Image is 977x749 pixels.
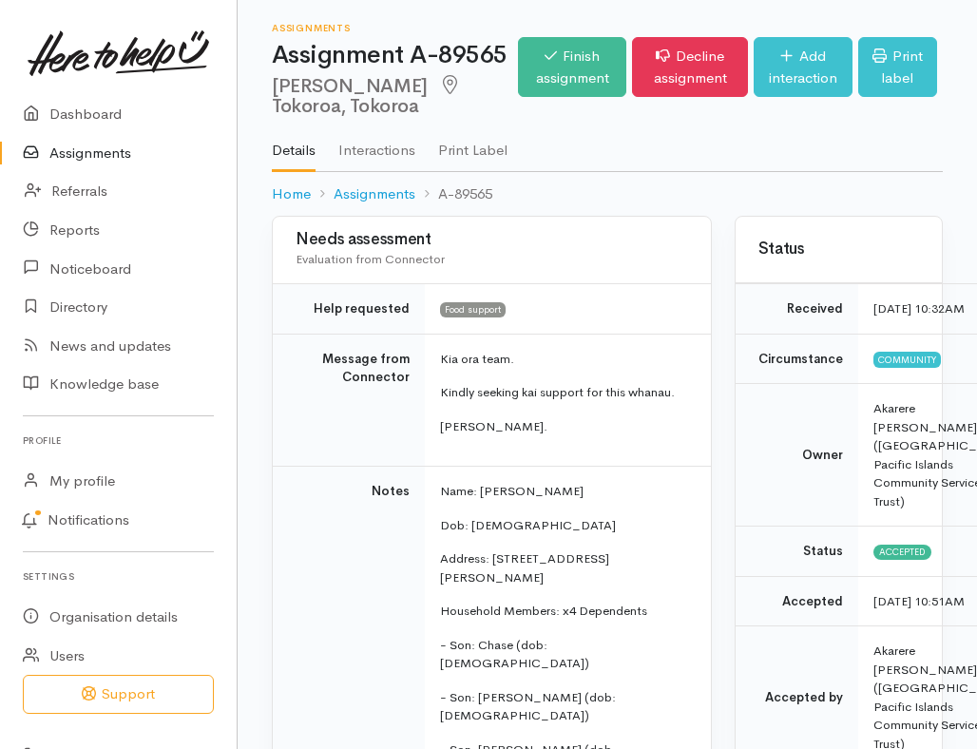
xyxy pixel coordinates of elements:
[632,37,748,97] a: Decline assignment
[338,117,415,170] a: Interactions
[23,675,214,714] button: Support
[272,73,463,118] span: Tokoroa, Tokoroa
[873,352,941,367] span: Community
[440,636,688,673] p: - Son: Chase (dob: [DEMOGRAPHIC_DATA])
[858,37,937,97] a: Print label
[23,428,214,453] h6: Profile
[23,564,214,589] h6: Settings
[873,593,965,609] time: [DATE] 10:51AM
[440,549,688,586] p: Address: [STREET_ADDRESS][PERSON_NAME]
[296,231,688,249] h3: Needs assessment
[873,545,931,560] span: Accepted
[272,183,311,205] a: Home
[736,284,858,335] td: Received
[440,602,688,621] p: Household Members: x4 Dependents
[754,37,852,97] a: Add interaction
[440,350,688,369] p: Kia ora team.
[518,37,626,97] a: Finish assignment
[736,384,858,527] td: Owner
[415,183,492,205] li: A-89565
[273,284,425,335] td: Help requested
[272,42,518,69] h1: Assignment A-89565
[440,417,688,436] p: [PERSON_NAME].
[440,516,688,535] p: Dob: [DEMOGRAPHIC_DATA]
[873,300,965,317] time: [DATE] 10:32AM
[272,75,518,118] h2: [PERSON_NAME]
[758,240,919,259] h3: Status
[440,383,688,402] p: Kindly seeking kai support for this whanau.
[438,117,508,170] a: Print Label
[440,302,506,317] span: Food support
[440,688,688,725] p: - Son: [PERSON_NAME] (dob: [DEMOGRAPHIC_DATA])
[736,527,858,577] td: Status
[272,172,943,217] nav: breadcrumb
[736,334,858,384] td: Circumstance
[272,117,316,172] a: Details
[334,183,415,205] a: Assignments
[296,251,445,267] span: Evaluation from Connector
[272,23,518,33] h6: Assignments
[736,576,858,626] td: Accepted
[273,334,425,467] td: Message from Connector
[440,482,688,501] p: Name: [PERSON_NAME]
